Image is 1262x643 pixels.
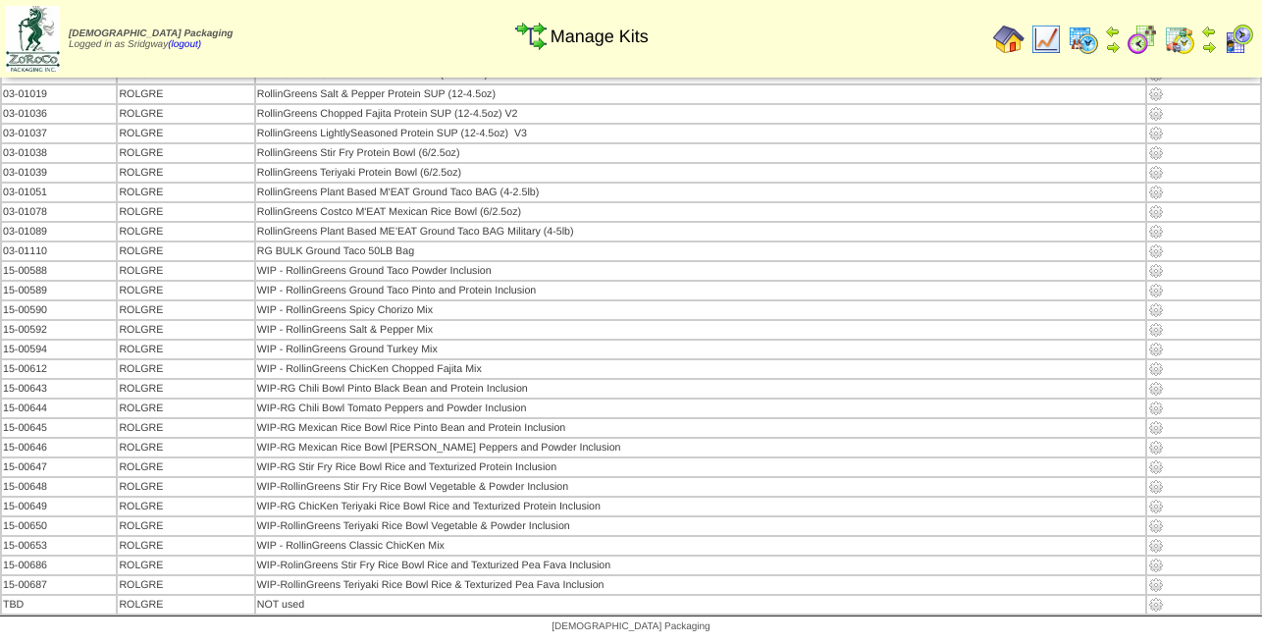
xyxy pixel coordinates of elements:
[256,105,1145,123] td: RollinGreens Chopped Fajita Protein SUP (12-4.5oz) V2
[1148,381,1164,397] img: Manage Kit
[2,223,116,241] td: 03-01089
[2,144,116,162] td: 03-01038
[118,400,253,417] td: ROLGRE
[256,498,1145,515] td: WIP-RG ChicKen Teriyaki Rice Bowl Rice and Texturized Protein Inclusion
[118,596,253,614] td: ROLGRE
[256,282,1145,299] td: WIP - RollinGreens Ground Taco Pinto and Protein Inclusion
[1148,361,1164,377] img: Manage Kit
[69,28,233,39] span: [DEMOGRAPHIC_DATA] Packaging
[256,125,1145,142] td: RollinGreens LightlySeasoned Protein SUP (12-4.5oz) V3
[1148,106,1164,122] img: Manage Kit
[1030,24,1062,55] img: line_graph.gif
[256,321,1145,339] td: WIP - RollinGreens Salt & Pepper Mix
[1105,24,1121,39] img: arrowleft.gif
[256,184,1145,201] td: RollinGreens Plant Based M'EAT Ground Taco BAG (4-2.5lb)
[256,164,1145,182] td: RollinGreens Teriyaki Protein Bowl (6/2.5oz)
[256,419,1145,437] td: WIP-RG Mexican Rice Bowl Rice Pinto Bean and Protein Inclusion
[2,282,116,299] td: 15-00589
[256,596,1145,614] td: NOT used
[256,301,1145,319] td: WIP - RollinGreens Spicy Chorizo Mix
[118,125,253,142] td: ROLGRE
[2,242,116,260] td: 03-01110
[1068,24,1099,55] img: calendarprod.gif
[1148,224,1164,240] img: Manage Kit
[2,439,116,456] td: 15-00646
[1148,204,1164,220] img: Manage Kit
[2,498,116,515] td: 15-00649
[118,321,253,339] td: ROLGRE
[1148,459,1164,475] img: Manage Kit
[2,380,116,398] td: 15-00643
[256,478,1145,496] td: WIP-RollinGreens Stir Fry Rice Bowl Vegetable & Powder Inclusion
[118,85,253,103] td: ROLGRE
[1148,145,1164,161] img: Manage Kit
[256,576,1145,594] td: WIP-RollinGreens Teriyaki Rice Bowl Rice & Texturized Pea Fava Inclusion
[2,203,116,221] td: 03-01078
[2,125,116,142] td: 03-01037
[1148,283,1164,298] img: Manage Kit
[2,537,116,555] td: 15-00653
[1148,401,1164,416] img: Manage Kit
[118,439,253,456] td: ROLGRE
[1148,420,1164,436] img: Manage Kit
[256,537,1145,555] td: WIP - RollinGreens Classic ChicKen Mix
[256,517,1145,535] td: WIP-RollinGreens Teriyaki Rice Bowl Vegetable & Powder Inclusion
[2,341,116,358] td: 15-00594
[118,537,253,555] td: ROLGRE
[118,223,253,241] td: ROLGRE
[1148,165,1164,181] img: Manage Kit
[1148,342,1164,357] img: Manage Kit
[118,419,253,437] td: ROLGRE
[2,419,116,437] td: 15-00645
[2,301,116,319] td: 15-00590
[256,262,1145,280] td: WIP - RollinGreens Ground Taco Powder Inclusion
[118,458,253,476] td: ROLGRE
[2,458,116,476] td: 15-00647
[1148,479,1164,495] img: Manage Kit
[2,517,116,535] td: 15-00650
[118,557,253,574] td: ROLGRE
[118,282,253,299] td: ROLGRE
[1148,302,1164,318] img: Manage Kit
[1148,263,1164,279] img: Manage Kit
[118,478,253,496] td: ROLGRE
[1148,518,1164,534] img: Manage Kit
[2,360,116,378] td: 15-00612
[256,458,1145,476] td: WIP-RG Stir Fry Rice Bowl Rice and Texturized Protein Inclusion
[118,203,253,221] td: ROLGRE
[118,576,253,594] td: ROLGRE
[69,28,233,50] span: Logged in as Sridgway
[118,498,253,515] td: ROLGRE
[2,164,116,182] td: 03-01039
[168,39,201,50] a: (logout)
[2,478,116,496] td: 15-00648
[1148,322,1164,338] img: Manage Kit
[1105,39,1121,55] img: arrowright.gif
[256,341,1145,358] td: WIP - RollinGreens Ground Turkey Mix
[118,184,253,201] td: ROLGRE
[1148,86,1164,102] img: Manage Kit
[256,144,1145,162] td: RollinGreens Stir Fry Protein Bowl (6/2.5oz)
[256,360,1145,378] td: WIP - RollinGreens ChicKen Chopped Fajita Mix
[118,105,253,123] td: ROLGRE
[256,223,1145,241] td: RollinGreens Plant Based ME’EAT Ground Taco BAG Military (4-5lb)
[1127,24,1158,55] img: calendarblend.gif
[2,400,116,417] td: 15-00644
[2,105,116,123] td: 03-01036
[1148,597,1164,613] img: Manage Kit
[2,85,116,103] td: 03-01019
[256,400,1145,417] td: WIP-RG Chili Bowl Tomato Peppers and Powder Inclusion
[552,621,710,632] span: [DEMOGRAPHIC_DATA] Packaging
[256,242,1145,260] td: RG BULK Ground Taco 50LB Bag
[1148,185,1164,200] img: Manage Kit
[1148,538,1164,554] img: Manage Kit
[1148,440,1164,455] img: Manage Kit
[2,557,116,574] td: 15-00686
[1201,39,1217,55] img: arrowright.gif
[2,321,116,339] td: 15-00592
[1148,499,1164,514] img: Manage Kit
[2,596,116,614] td: TBD
[118,164,253,182] td: ROLGRE
[118,341,253,358] td: ROLGRE
[2,576,116,594] td: 15-00687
